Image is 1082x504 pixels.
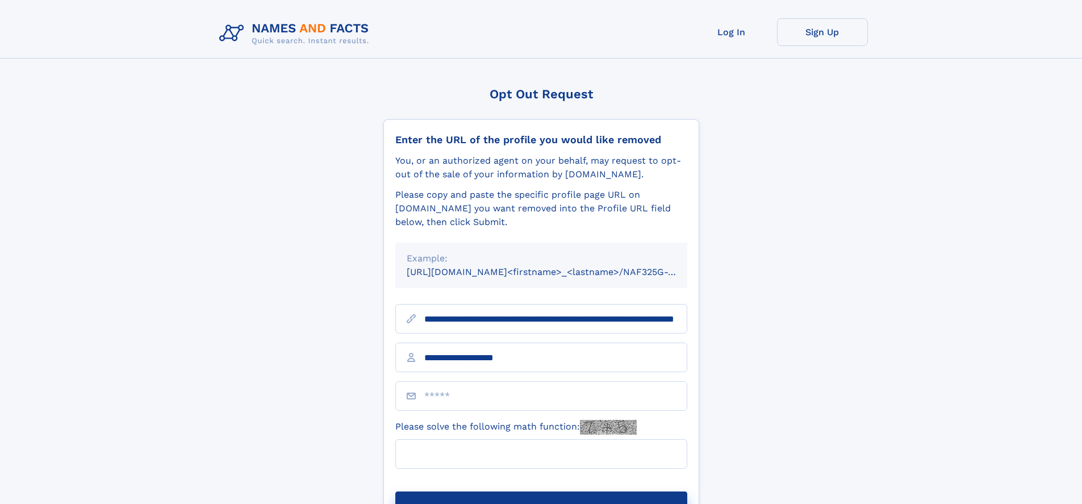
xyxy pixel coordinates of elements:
[407,266,709,277] small: [URL][DOMAIN_NAME]<firstname>_<lastname>/NAF325G-xxxxxxxx
[383,87,699,101] div: Opt Out Request
[777,18,868,46] a: Sign Up
[395,154,687,181] div: You, or an authorized agent on your behalf, may request to opt-out of the sale of your informatio...
[215,18,378,49] img: Logo Names and Facts
[395,134,687,146] div: Enter the URL of the profile you would like removed
[395,188,687,229] div: Please copy and paste the specific profile page URL on [DOMAIN_NAME] you want removed into the Pr...
[686,18,777,46] a: Log In
[407,252,676,265] div: Example:
[395,420,637,435] label: Please solve the following math function:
